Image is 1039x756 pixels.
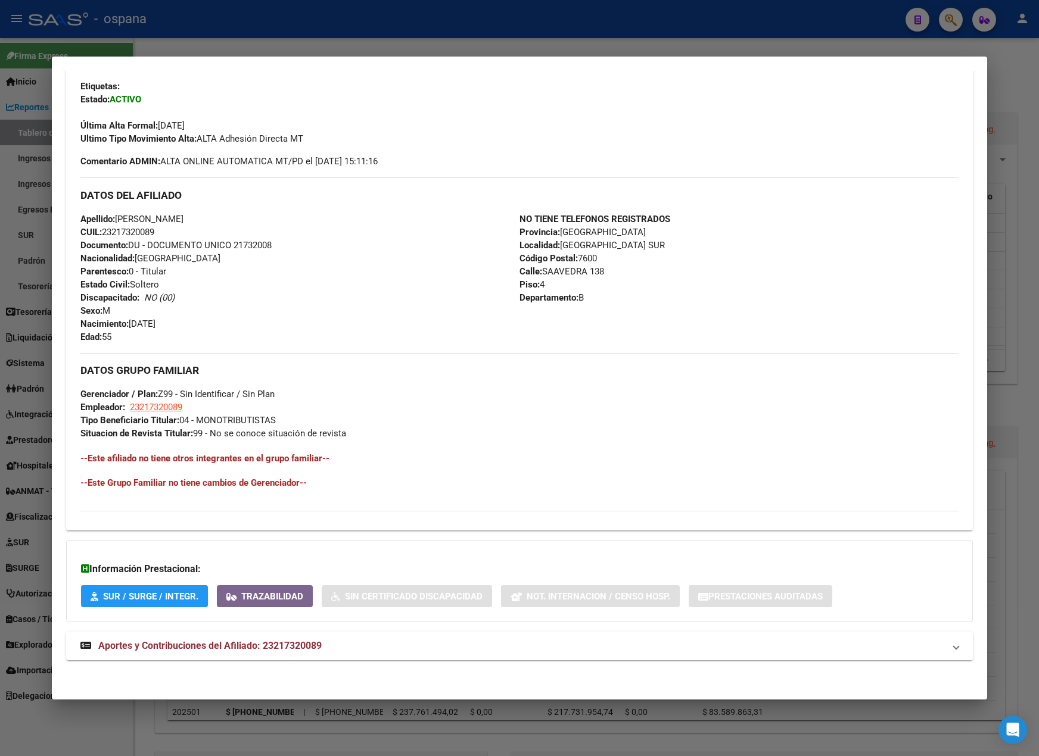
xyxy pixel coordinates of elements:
[80,266,166,277] span: 0 - Titular
[80,428,346,439] span: 99 - No se conoce situación de revista
[527,591,670,602] span: Not. Internacion / Censo Hosp.
[130,402,182,413] span: 23217320089
[144,292,175,303] i: NO (00)
[519,240,665,251] span: [GEOGRAPHIC_DATA] SUR
[998,716,1027,744] div: Open Intercom Messenger
[80,94,110,105] strong: Estado:
[80,364,959,377] h3: DATOS GRUPO FAMILIAR
[80,156,160,167] strong: Comentario ADMIN:
[345,591,483,602] span: Sin Certificado Discapacidad
[519,227,646,238] span: [GEOGRAPHIC_DATA]
[80,214,183,224] span: [PERSON_NAME]
[80,214,115,224] strong: Apellido:
[519,279,545,290] span: 4
[80,120,158,131] strong: Última Alta Formal:
[66,632,973,660] mat-expansion-panel-header: Aportes y Contribuciones del Afiliado: 23217320089
[80,332,111,342] span: 55
[80,415,276,426] span: 04 - MONOTRIBUTISTAS
[519,214,670,224] strong: NO TIENE TELEFONOS REGISTRADOS
[80,253,135,264] strong: Nacionalidad:
[66,26,973,530] div: Datos de Empadronamiento
[80,155,378,168] span: ALTA ONLINE AUTOMATICA MT/PD el [DATE] 15:11:16
[80,318,129,329] strong: Nacimiento:
[80,305,102,316] strong: Sexo:
[80,415,179,426] strong: Tipo Beneficiario Titular:
[81,585,208,607] button: SUR / SURGE / INTEGR.
[519,253,578,264] strong: Código Postal:
[80,120,185,131] span: [DATE]
[519,227,560,238] strong: Provincia:
[708,591,823,602] span: Prestaciones Auditadas
[519,253,597,264] span: 7600
[81,562,958,576] h3: Información Prestacional:
[80,279,130,290] strong: Estado Civil:
[519,292,584,303] span: B
[80,389,158,399] strong: Gerenciador / Plan:
[519,292,578,303] strong: Departamento:
[103,591,198,602] span: SUR / SURGE / INTEGR.
[80,266,129,277] strong: Parentesco:
[519,279,540,290] strong: Piso:
[241,591,303,602] span: Trazabilidad
[80,227,154,238] span: 23217320089
[80,476,959,489] h4: --Este Grupo Familiar no tiene cambios de Gerenciador--
[80,292,139,303] strong: Discapacitado:
[80,227,102,238] strong: CUIL:
[80,318,155,329] span: [DATE]
[80,428,193,439] strong: Situacion de Revista Titular:
[519,266,604,277] span: SAAVEDRA 138
[80,389,275,399] span: Z99 - Sin Identificar / Sin Plan
[80,305,110,316] span: M
[689,585,832,607] button: Prestaciones Auditadas
[80,279,159,290] span: Soltero
[80,133,197,144] strong: Ultimo Tipo Movimiento Alta:
[80,81,120,92] strong: Etiquetas:
[217,585,313,607] button: Trazabilidad
[80,189,959,202] h3: DATOS DEL AFILIADO
[519,240,560,251] strong: Localidad:
[80,332,102,342] strong: Edad:
[519,266,542,277] strong: Calle:
[501,585,680,607] button: Not. Internacion / Censo Hosp.
[80,240,272,251] span: DU - DOCUMENTO UNICO 21732008
[80,240,128,251] strong: Documento:
[80,452,959,465] h4: --Este afiliado no tiene otros integrantes en el grupo familiar--
[80,133,303,144] span: ALTA Adhesión Directa MT
[80,402,125,413] strong: Empleador:
[110,94,141,105] strong: ACTIVO
[98,640,322,651] span: Aportes y Contribuciones del Afiliado: 23217320089
[80,253,220,264] span: [GEOGRAPHIC_DATA]
[322,585,492,607] button: Sin Certificado Discapacidad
